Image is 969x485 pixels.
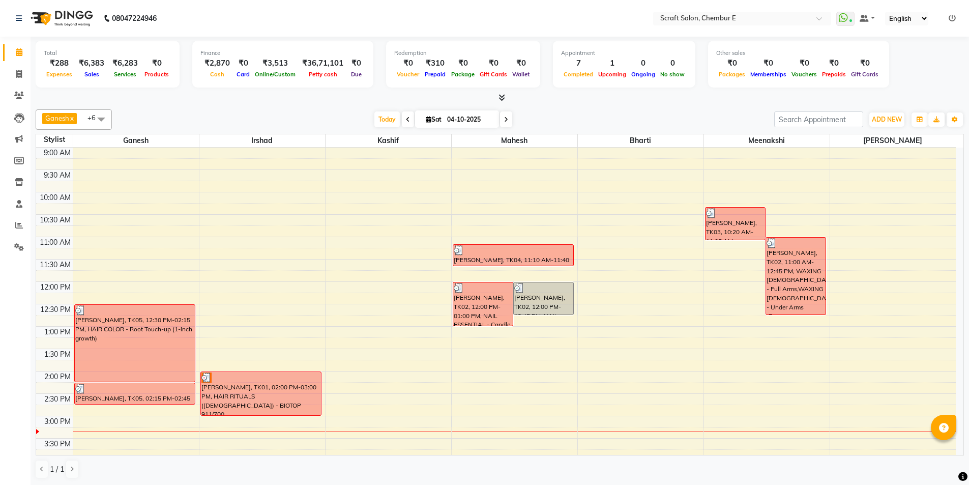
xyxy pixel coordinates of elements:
[561,58,596,69] div: 7
[477,71,510,78] span: Gift Cards
[87,113,103,122] span: +6
[819,58,848,69] div: ₹0
[444,112,495,127] input: 2025-10-04
[42,439,73,449] div: 3:30 PM
[716,58,748,69] div: ₹0
[42,349,73,360] div: 1:30 PM
[38,237,73,248] div: 11:00 AM
[422,71,448,78] span: Prepaid
[789,71,819,78] span: Vouchers
[394,58,422,69] div: ₹0
[926,444,959,475] iframe: chat widget
[50,464,64,475] span: 1 / 1
[774,111,863,127] input: Search Appointment
[658,71,687,78] span: No show
[201,372,321,415] div: [PERSON_NAME], TK01, 02:00 PM-03:00 PM, HAIR RITUALS ([DEMOGRAPHIC_DATA]) - BIOTOP 911/700
[69,114,74,122] a: x
[38,192,73,203] div: 10:00 AM
[142,58,171,69] div: ₹0
[394,49,532,58] div: Redemption
[36,134,73,145] div: Stylist
[766,238,826,315] div: [PERSON_NAME], TK02, 11:00 AM-12:45 PM, WAXING [DEMOGRAPHIC_DATA] - Full Arms,WAXING [DEMOGRAPHIC...
[716,49,881,58] div: Other sales
[872,116,902,123] span: ADD NEW
[252,58,298,69] div: ₹3,513
[578,134,703,147] span: Bharti
[477,58,510,69] div: ₹0
[716,71,748,78] span: Packages
[819,71,848,78] span: Prepaids
[848,58,881,69] div: ₹0
[748,58,789,69] div: ₹0
[704,134,830,147] span: Meenakshi
[75,383,195,404] div: [PERSON_NAME], TK05, 02:15 PM-02:45 PM, OLAPLEX - Olapex Standalone
[306,71,340,78] span: Petty cash
[394,71,422,78] span: Voucher
[596,71,629,78] span: Upcoming
[38,260,73,270] div: 11:30 AM
[200,49,365,58] div: Finance
[42,148,73,158] div: 9:00 AM
[326,134,451,147] span: Kashif
[44,58,75,69] div: ₹288
[596,58,629,69] div: 1
[629,71,658,78] span: Ongoing
[374,111,400,127] span: Today
[452,134,577,147] span: Mahesh
[789,58,819,69] div: ₹0
[848,71,881,78] span: Gift Cards
[423,116,444,123] span: Sat
[449,71,477,78] span: Package
[44,49,171,58] div: Total
[869,112,904,127] button: ADD NEW
[75,58,108,69] div: ₹6,383
[453,282,513,326] div: [PERSON_NAME], TK02, 12:00 PM-01:00 PM, NAIL ESSENTIAL - Candle Therapy Pedicure (₹1700)
[510,58,532,69] div: ₹0
[26,4,96,33] img: logo
[208,71,227,78] span: Cash
[510,71,532,78] span: Wallet
[112,4,157,33] b: 08047224946
[45,114,69,122] span: Ganesh
[706,208,765,240] div: [PERSON_NAME], TK03, 10:20 AM-11:05 AM, THREADING - Eyebrows (₹80),THREADING - Chin (₹50),THREADI...
[347,58,365,69] div: ₹0
[38,282,73,293] div: 12:00 PM
[142,71,171,78] span: Products
[252,71,298,78] span: Online/Custom
[561,71,596,78] span: Completed
[42,372,73,382] div: 2:00 PM
[111,71,139,78] span: Services
[629,58,658,69] div: 0
[748,71,789,78] span: Memberships
[561,49,687,58] div: Appointment
[298,58,347,69] div: ₹36,71,101
[658,58,687,69] div: 0
[75,305,195,382] div: [PERSON_NAME], TK05, 12:30 PM-02:15 PM, HAIR COLOR - Root Touch-up (1-inch growth)
[44,71,75,78] span: Expenses
[514,282,573,315] div: [PERSON_NAME], TK02, 12:00 PM-12:45 PM, NAIL ESSENTIAL - Essential Pedicure
[199,134,325,147] span: Irshad
[234,58,252,69] div: ₹0
[38,215,73,225] div: 10:30 AM
[42,327,73,337] div: 1:00 PM
[422,58,449,69] div: ₹310
[42,394,73,405] div: 2:30 PM
[38,304,73,315] div: 12:30 PM
[108,58,142,69] div: ₹6,283
[73,134,199,147] span: Ganesh
[348,71,364,78] span: Due
[234,71,252,78] span: Card
[449,58,477,69] div: ₹0
[200,58,234,69] div: ₹2,870
[42,416,73,427] div: 3:00 PM
[453,245,574,266] div: [PERSON_NAME], TK04, 11:10 AM-11:40 AM, NAIL ESSENTIALS - Cut and File (₹100)
[42,170,73,181] div: 9:30 AM
[82,71,102,78] span: Sales
[830,134,956,147] span: [PERSON_NAME]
